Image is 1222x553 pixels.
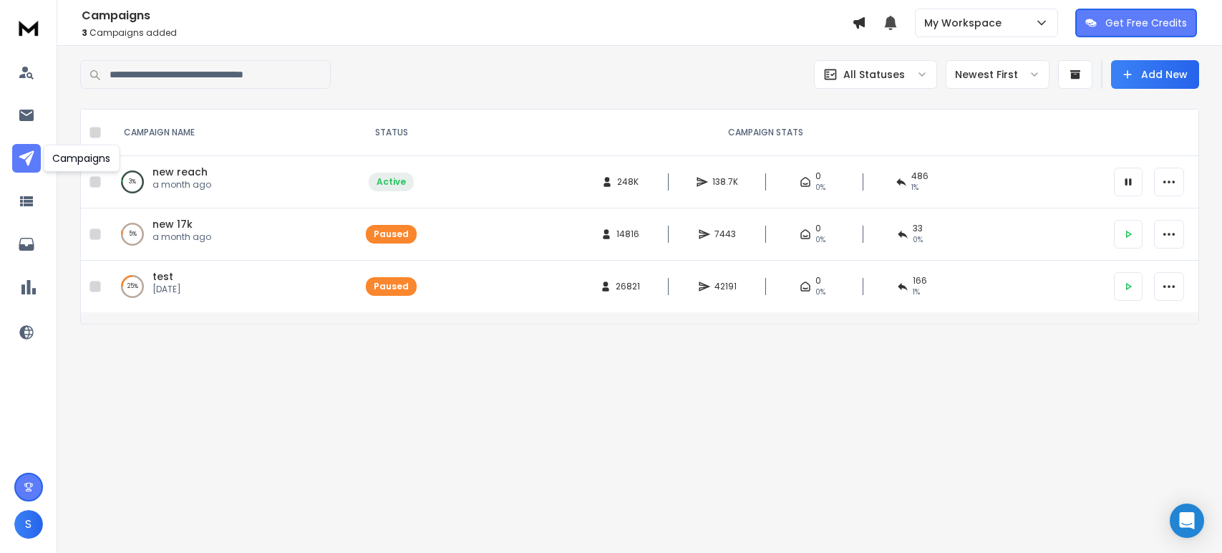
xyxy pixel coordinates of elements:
button: S [14,510,43,539]
span: 1 % [911,182,918,193]
th: STATUS [357,110,425,156]
button: Newest First [946,60,1049,89]
p: My Workspace [924,16,1007,30]
span: 7443 [714,229,736,240]
td: 3%new reacha month ago [107,156,357,208]
div: Active [377,176,406,188]
p: 5 % [129,227,137,241]
a: test [152,269,173,284]
div: Paused [374,281,409,292]
th: CAMPAIGN NAME [107,110,357,156]
div: Open Intercom Messenger [1170,504,1204,538]
span: 0% [815,182,825,193]
p: All Statuses [843,67,905,82]
p: Get Free Credits [1105,16,1187,30]
span: 0 [815,223,821,234]
span: 138.7K [712,176,738,188]
p: [DATE] [152,284,181,295]
span: 33 [913,223,923,234]
span: 26821 [616,281,640,292]
button: Add New [1111,60,1199,89]
a: new 17k [152,217,193,231]
span: 166 [913,275,927,287]
span: 3 [82,27,87,39]
span: 0 [815,170,821,182]
span: 486 [911,170,928,182]
td: 25%test[DATE] [107,261,357,313]
h1: Campaigns [82,7,852,24]
a: new reach [152,165,208,179]
img: logo [14,14,43,41]
button: Get Free Credits [1075,9,1197,37]
p: a month ago [152,179,211,191]
td: 5%new 17ka month ago [107,208,357,261]
p: 3 % [129,175,136,189]
p: a month ago [152,231,211,243]
span: 42191 [714,281,737,292]
span: 0 [815,275,821,287]
span: 14816 [616,229,639,240]
span: 248K [617,176,639,188]
span: 0% [815,234,825,246]
span: 1 % [913,287,920,298]
p: 25 % [127,279,138,294]
th: CAMPAIGN STATS [425,110,1105,156]
div: Campaigns [43,145,120,172]
p: Campaigns added [82,27,852,39]
div: Paused [374,229,409,240]
span: 0% [815,287,825,298]
span: 0 % [913,234,923,246]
